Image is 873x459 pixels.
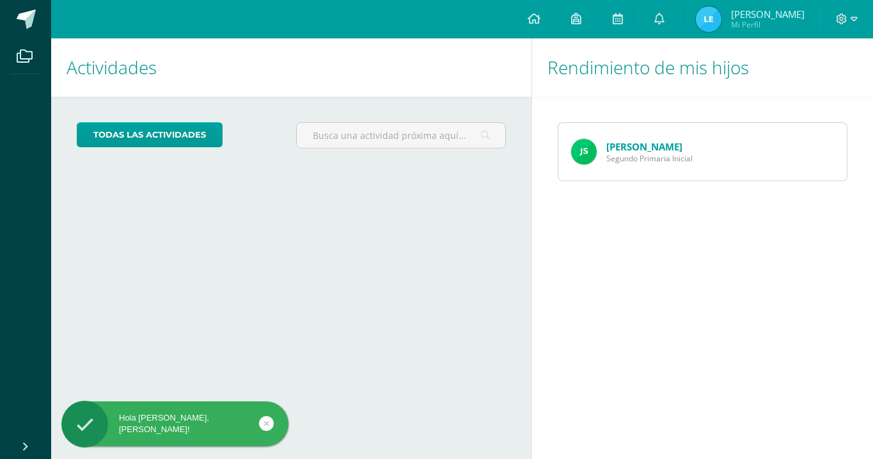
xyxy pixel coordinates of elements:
img: 2edd3e20e0291f8817ca81972c565287.png [571,139,597,165]
h1: Rendimiento de mis hijos [547,38,858,97]
span: Segundo Primaria Inicial [606,153,693,164]
a: [PERSON_NAME] [606,140,682,153]
h1: Actividades [67,38,516,97]
img: 672fae4bfc318d5520964a55c5a2db8f.png [696,6,721,32]
input: Busca una actividad próxima aquí... [297,123,505,148]
a: todas las Actividades [77,122,223,147]
div: Hola [PERSON_NAME], [PERSON_NAME]! [61,412,288,435]
span: Mi Perfil [731,19,805,30]
span: [PERSON_NAME] [731,8,805,20]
